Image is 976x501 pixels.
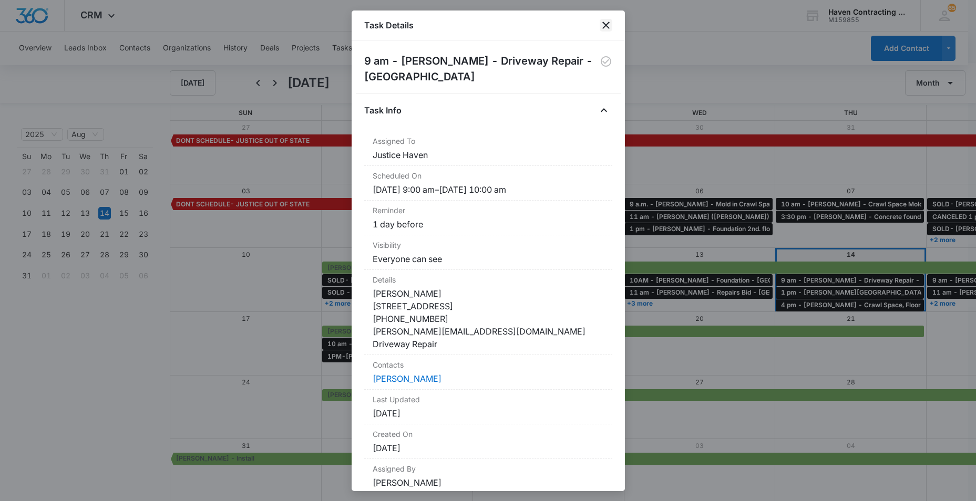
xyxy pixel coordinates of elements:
[595,102,612,119] button: Close
[364,53,601,85] h2: 9 am - [PERSON_NAME] - Driveway Repair - [GEOGRAPHIC_DATA]
[364,270,612,355] div: Details[PERSON_NAME] [STREET_ADDRESS] [PHONE_NUMBER] [PERSON_NAME][EMAIL_ADDRESS][DOMAIN_NAME] Dr...
[373,359,604,370] dt: Contacts
[373,373,441,384] a: [PERSON_NAME]
[373,429,604,440] dt: Created On
[373,149,604,161] dd: Justice Haven
[373,407,604,420] dd: [DATE]
[364,235,612,270] div: VisibilityEveryone can see
[373,183,604,196] dd: [DATE] 9:00 am – [DATE] 10:00 am
[373,274,604,285] dt: Details
[364,19,414,32] h1: Task Details
[364,390,612,424] div: Last Updated[DATE]
[373,253,604,265] dd: Everyone can see
[364,201,612,235] div: Reminder1 day before
[373,205,604,216] dt: Reminder
[373,463,604,474] dt: Assigned By
[373,287,604,350] dd: [PERSON_NAME] [STREET_ADDRESS] [PHONE_NUMBER] [PERSON_NAME][EMAIL_ADDRESS][DOMAIN_NAME] Driveway ...
[364,104,402,117] h4: Task Info
[373,239,604,250] dt: Visibility
[364,166,612,201] div: Scheduled On[DATE] 9:00 am–[DATE] 10:00 am
[364,459,612,494] div: Assigned By[PERSON_NAME]
[364,355,612,390] div: Contacts[PERSON_NAME]
[373,394,604,405] dt: Last Updated
[364,131,612,166] div: Assigned ToJustice Haven
[373,170,604,181] dt: Scheduled On
[364,424,612,459] div: Created On[DATE]
[600,19,612,32] button: close
[373,218,604,231] dd: 1 day before
[373,135,604,147] dt: Assigned To
[373,476,604,489] dd: [PERSON_NAME]
[373,442,604,454] dd: [DATE]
